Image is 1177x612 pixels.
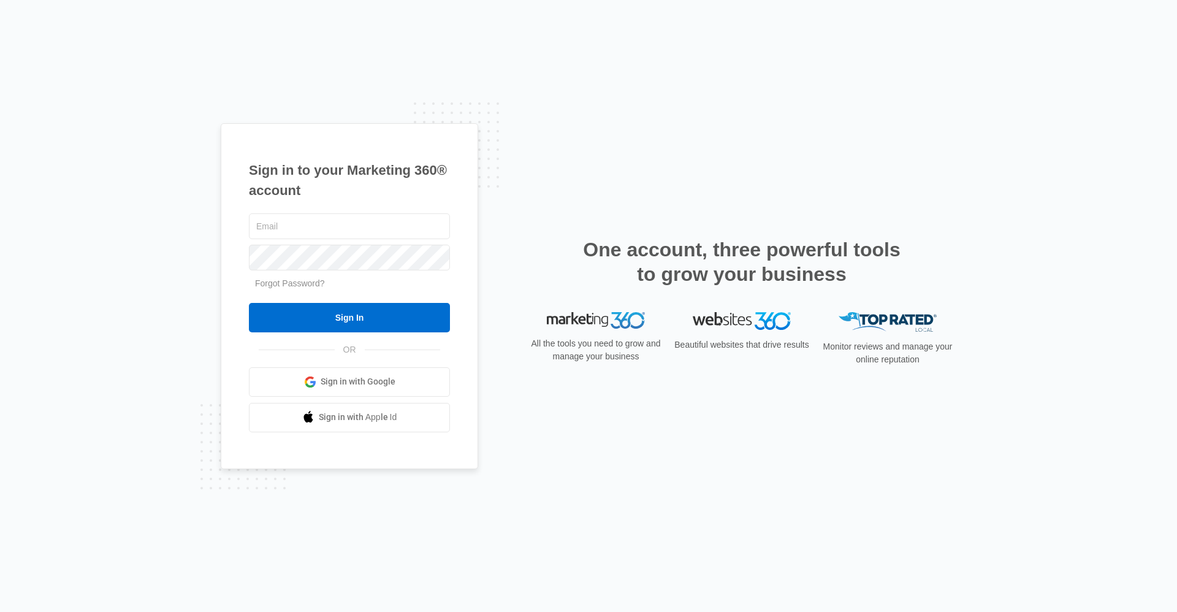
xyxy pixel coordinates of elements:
[249,213,450,239] input: Email
[319,411,397,424] span: Sign in with Apple Id
[527,337,665,363] p: All the tools you need to grow and manage your business
[249,303,450,332] input: Sign In
[249,403,450,432] a: Sign in with Apple Id
[321,375,395,388] span: Sign in with Google
[839,312,937,332] img: Top Rated Local
[819,340,956,366] p: Monitor reviews and manage your online reputation
[693,312,791,330] img: Websites 360
[335,343,365,356] span: OR
[249,160,450,201] h1: Sign in to your Marketing 360® account
[249,367,450,397] a: Sign in with Google
[673,339,810,351] p: Beautiful websites that drive results
[579,237,904,286] h2: One account, three powerful tools to grow your business
[255,278,325,288] a: Forgot Password?
[547,312,645,329] img: Marketing 360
